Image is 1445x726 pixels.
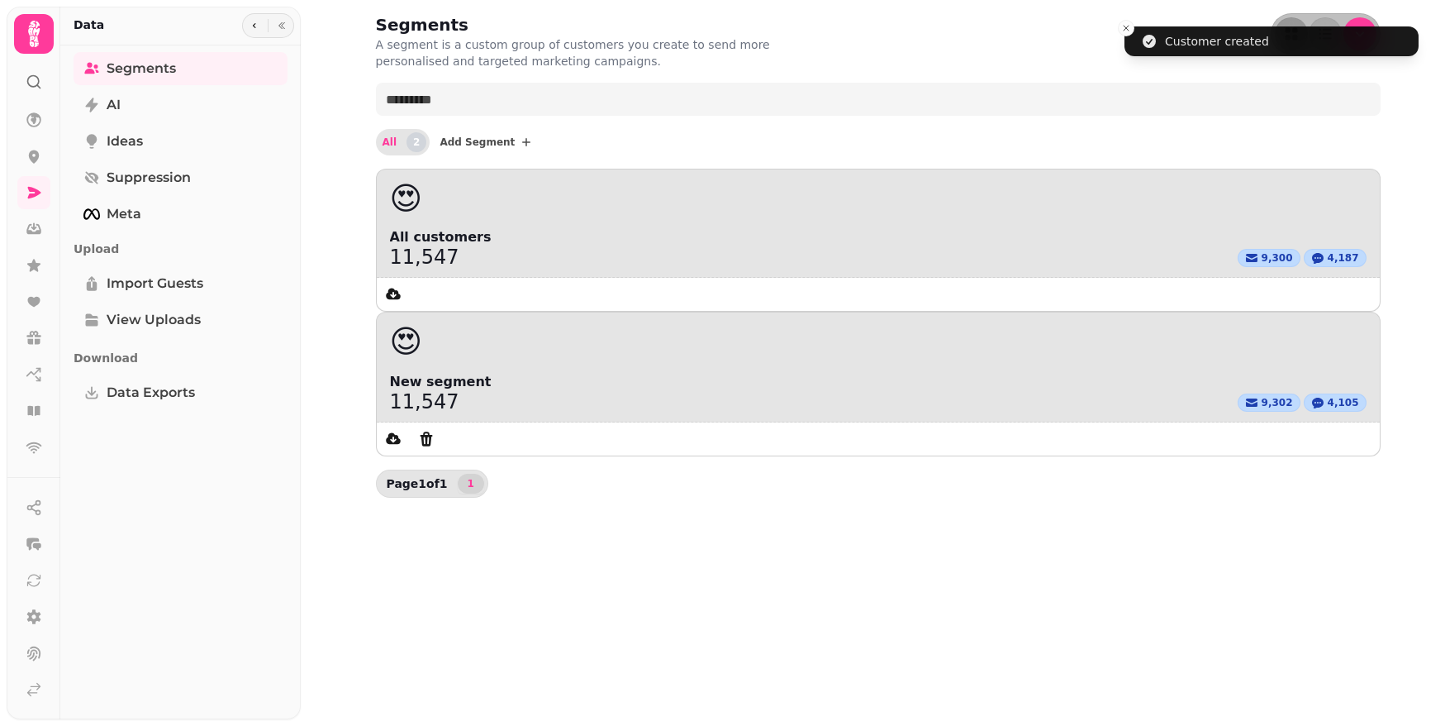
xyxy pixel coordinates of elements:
span: View Uploads [107,310,201,330]
p: Download [74,343,288,373]
button: 9,300 [1238,249,1300,267]
span: Import Guests [107,274,203,294]
span: New segment [390,372,1367,392]
span: 9,302 [1262,396,1293,409]
span: 2 [406,132,426,152]
p: A segment is a custom group of customers you create to send more personalised and targeted market... [376,36,799,69]
span: All [383,137,397,147]
p: Upload [74,234,288,264]
span: 4,105 [1328,396,1359,409]
h2: Data [74,17,104,33]
span: Data Exports [107,383,195,403]
button: data export [377,278,410,311]
span: All customers [390,227,1367,247]
a: Ideas [74,125,288,158]
a: Meta [74,198,288,231]
a: Data Exports [74,376,288,409]
nav: Tabs [60,45,301,719]
button: Add Segment [433,129,539,155]
a: AI [74,88,288,122]
span: Ideas [107,131,143,151]
button: 4,187 [1304,249,1367,267]
span: 😍 [390,326,423,359]
p: Page 1 of 1 [380,475,454,492]
button: data export [377,423,410,456]
span: Meta [107,204,141,224]
span: 4,187 [1328,251,1359,265]
a: 11,547 [390,392,459,412]
span: Suppression [107,168,191,188]
span: AI [107,95,121,115]
a: Suppression [74,161,288,194]
a: View Uploads [74,303,288,337]
div: Customer created [1165,33,1269,50]
button: Close toast [1118,20,1134,36]
button: Delete segment [410,423,443,456]
span: Segments [107,59,176,79]
button: 4,105 [1304,394,1367,412]
a: Segments [74,52,288,85]
span: 😍 [390,183,423,214]
span: Add Segment [440,137,515,147]
span: 11,547 [390,247,459,267]
button: All2 [376,129,430,155]
button: 9,302 [1238,394,1300,412]
nav: Pagination [458,474,484,494]
button: 1 [458,474,484,494]
h2: Segments [376,13,693,36]
a: Import Guests [74,267,288,300]
span: 1 [464,479,478,489]
span: 9,300 [1262,251,1293,265]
